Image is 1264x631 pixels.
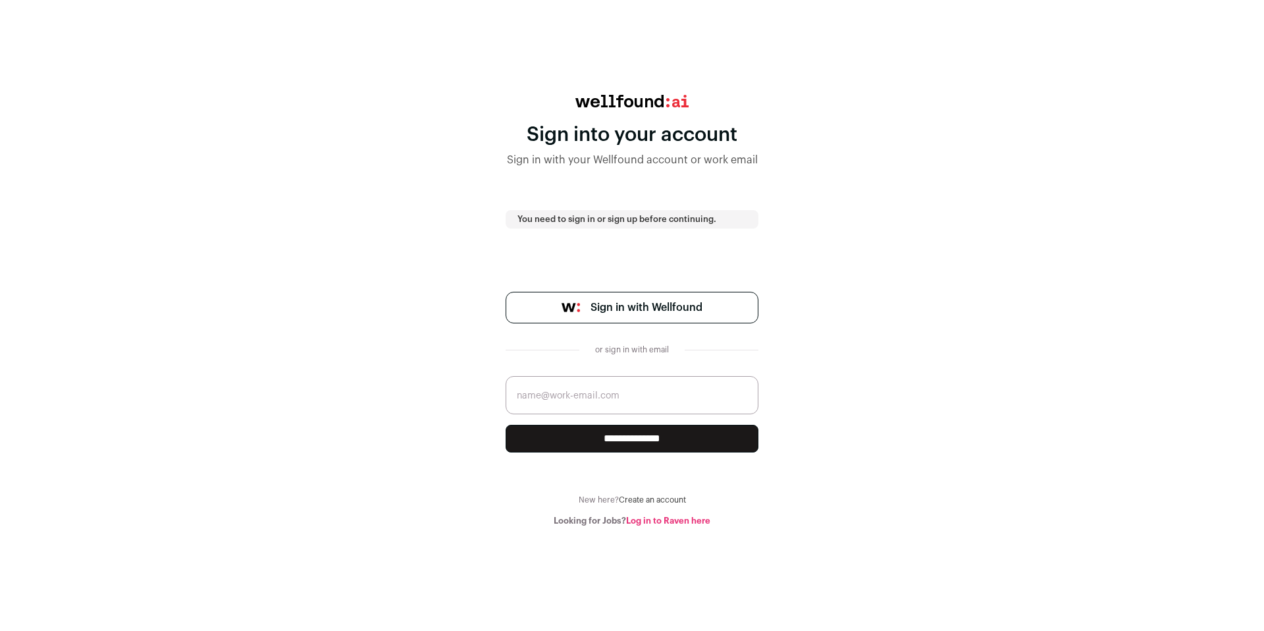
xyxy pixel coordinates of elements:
span: Sign in with Wellfound [591,300,702,315]
div: New here? [506,495,758,505]
a: Sign in with Wellfound [506,292,758,323]
a: Log in to Raven here [626,516,710,525]
div: or sign in with email [590,344,674,355]
div: Sign into your account [506,123,758,147]
div: Sign in with your Wellfound account or work email [506,152,758,168]
a: Create an account [619,496,686,504]
p: You need to sign in or sign up before continuing. [517,214,747,225]
img: wellfound:ai [575,95,689,107]
img: wellfound-symbol-flush-black-fb3c872781a75f747ccb3a119075da62bfe97bd399995f84a933054e44a575c4.png [562,303,580,312]
input: name@work-email.com [506,376,758,414]
div: Looking for Jobs? [506,516,758,526]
